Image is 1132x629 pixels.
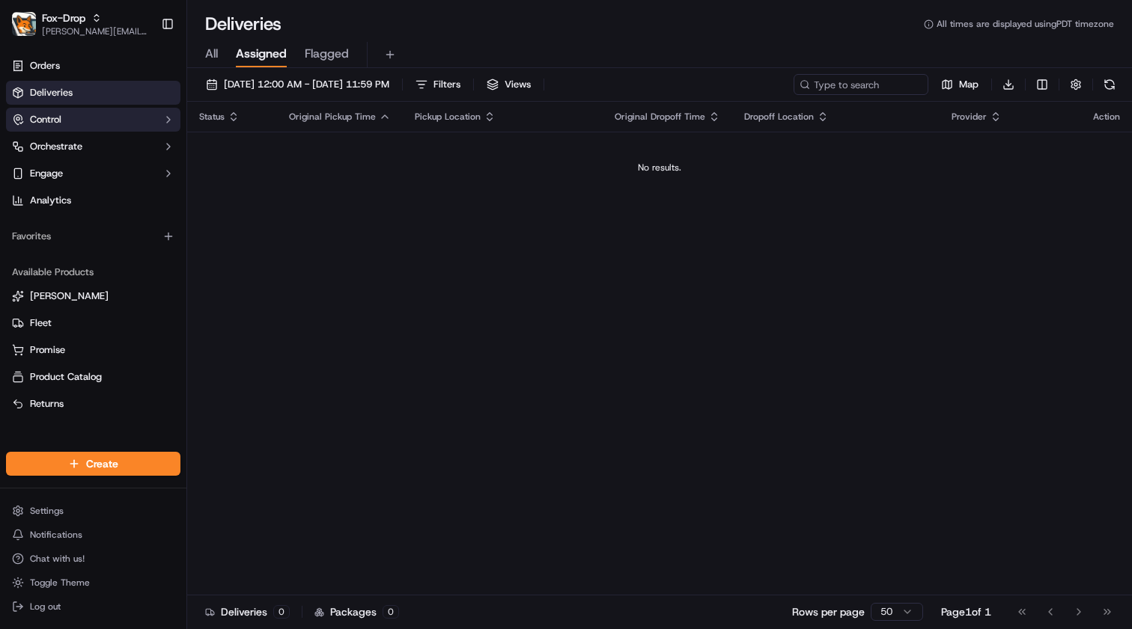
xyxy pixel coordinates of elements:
button: Notifications [6,524,180,545]
span: Deliveries [30,86,73,99]
div: Page 1 of 1 [941,604,991,619]
a: Analytics [6,188,180,212]
span: Fleet [30,316,52,330]
span: Notifications [30,529,82,541]
button: Start new chat [255,147,273,165]
button: Fleet [6,311,180,335]
p: Rows per page [792,604,865,619]
div: 0 [273,605,290,619]
span: Engage [30,167,63,180]
span: Settings [30,505,64,517]
span: Original Pickup Time [289,111,376,123]
button: Toggle Theme [6,572,180,593]
input: Type to search [794,74,928,95]
span: Orchestrate [30,140,82,153]
a: [PERSON_NAME] [12,289,174,303]
span: [DATE] 12:00 AM - [DATE] 11:59 PM [224,78,389,91]
span: Status [199,111,225,123]
a: 📗Knowledge Base [9,211,121,238]
a: Returns [12,397,174,411]
button: Views [480,74,538,95]
span: Original Dropoff Time [615,111,705,123]
a: Powered byPylon [106,253,181,265]
span: Filters [433,78,460,91]
button: Orchestrate [6,135,180,159]
span: All [205,45,218,63]
a: Promise [12,343,174,357]
button: Refresh [1099,74,1120,95]
span: API Documentation [141,217,240,232]
button: [DATE] 12:00 AM - [DATE] 11:59 PM [199,74,396,95]
a: Orders [6,54,180,78]
span: Log out [30,601,61,613]
div: Available Products [6,260,180,284]
span: Returns [30,397,64,411]
button: Returns [6,392,180,416]
img: Fox-Drop [12,12,36,36]
div: Favorites [6,224,180,248]
span: Control [30,113,61,126]
span: Views [505,78,531,91]
span: Toggle Theme [30,577,90,589]
a: Fleet [12,316,174,330]
span: Deliveries [221,604,267,619]
span: Knowledge Base [30,217,115,232]
img: 1736555255976-a54dd68f-1ca7-489b-9aae-adbdc363a1c4 [15,143,42,170]
span: Chat with us! [30,553,85,565]
span: [PERSON_NAME] [30,289,109,303]
span: Pickup Location [415,111,481,123]
span: Promise [30,343,65,357]
div: 0 [383,605,399,619]
h1: Deliveries [205,12,282,36]
div: We're available if you need us! [51,158,189,170]
span: Assigned [236,45,287,63]
span: All times are displayed using PDT timezone [937,18,1114,30]
img: Nash [15,15,45,45]
span: Product Catalog [30,370,102,384]
button: Filters [409,74,467,95]
a: Product Catalog [12,370,174,384]
button: Chat with us! [6,548,180,569]
button: Control [6,108,180,132]
button: Fox-DropFox-Drop[PERSON_NAME][EMAIL_ADDRESS][PERSON_NAME][DOMAIN_NAME] [6,6,155,42]
span: Pylon [149,254,181,265]
button: [PERSON_NAME][EMAIL_ADDRESS][PERSON_NAME][DOMAIN_NAME] [42,25,149,37]
button: Log out [6,596,180,617]
button: Product Catalog [6,365,180,389]
button: Map [934,74,985,95]
div: 💻 [127,218,139,230]
span: Create [86,456,118,471]
input: Got a question? Start typing here... [39,96,270,112]
span: Flagged [305,45,349,63]
span: Dropoff Location [744,111,814,123]
button: Fox-Drop [42,10,85,25]
p: Welcome 👋 [15,60,273,84]
span: Provider [952,111,987,123]
span: Packages [330,604,377,619]
div: No results. [193,162,1126,174]
button: Create [6,452,180,476]
a: Deliveries [6,81,180,105]
button: Settings [6,500,180,521]
button: Promise [6,338,180,362]
div: Start new chat [51,143,246,158]
button: Engage [6,162,180,185]
div: 📗 [15,218,27,230]
span: Map [959,78,979,91]
span: Orders [30,59,60,73]
a: 💻API Documentation [121,211,246,238]
button: [PERSON_NAME] [6,284,180,308]
span: Analytics [30,194,71,207]
div: Action [1093,111,1120,123]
